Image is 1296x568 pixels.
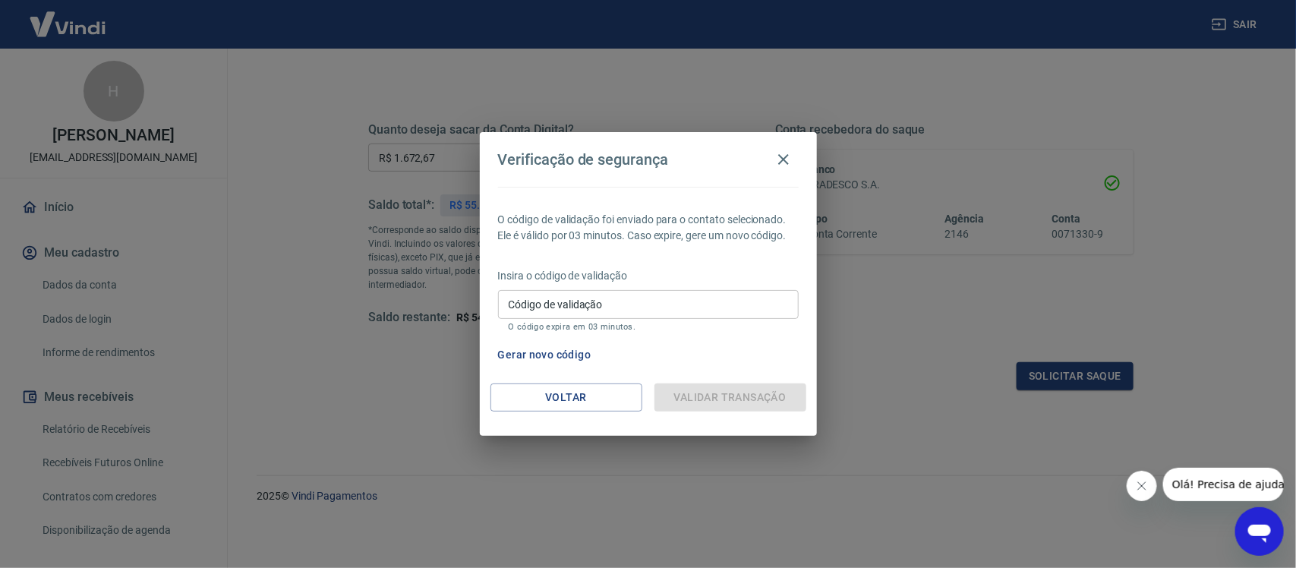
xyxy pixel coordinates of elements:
iframe: Mensagem da empresa [1163,468,1284,501]
p: O código expira em 03 minutos. [509,322,788,332]
p: Insira o código de validação [498,268,799,284]
iframe: Fechar mensagem [1127,471,1157,501]
button: Gerar novo código [492,341,598,369]
h4: Verificação de segurança [498,150,669,169]
span: Olá! Precisa de ajuda? [9,11,128,23]
p: O código de validação foi enviado para o contato selecionado. Ele é válido por 03 minutos. Caso e... [498,212,799,244]
iframe: Botão para abrir a janela de mensagens [1235,507,1284,556]
button: Voltar [490,383,642,412]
